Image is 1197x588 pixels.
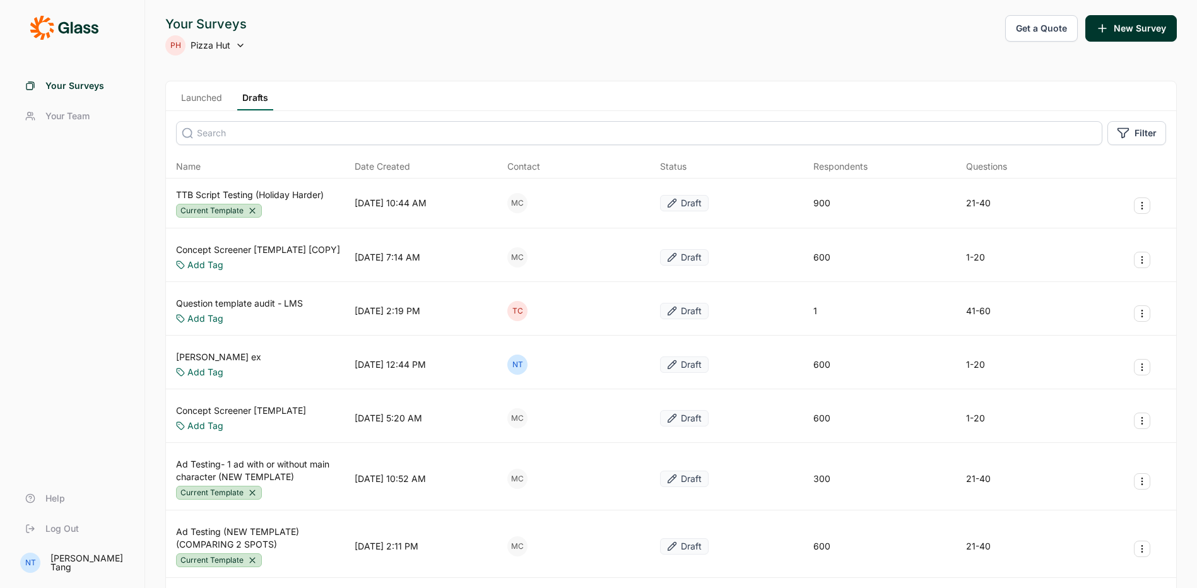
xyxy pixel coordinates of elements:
div: Status [660,160,687,173]
div: Current Template [176,553,262,567]
button: Survey Actions [1134,413,1150,429]
div: Questions [966,160,1007,173]
button: Draft [660,303,709,319]
span: Filter [1135,127,1157,139]
span: Pizza Hut [191,39,230,52]
div: MC [507,536,528,556]
button: Survey Actions [1134,473,1150,490]
div: [DATE] 12:44 PM [355,358,426,371]
div: 1-20 [966,412,985,425]
div: NT [20,553,40,573]
button: Draft [660,410,709,426]
a: Add Tag [187,312,223,325]
div: Current Template [176,486,262,500]
div: 1-20 [966,251,985,264]
a: Ad Testing- 1 ad with or without main character (NEW TEMPLATE) [176,458,350,483]
div: 900 [813,197,830,209]
a: Add Tag [187,366,223,379]
div: [DATE] 2:19 PM [355,305,420,317]
button: Draft [660,471,709,487]
div: [DATE] 5:20 AM [355,412,422,425]
div: MC [507,408,528,428]
div: 21-40 [966,197,991,209]
div: MC [507,193,528,213]
div: Respondents [813,160,868,173]
span: Log Out [45,522,79,535]
button: Filter [1107,121,1166,145]
button: Survey Actions [1134,305,1150,322]
div: [DATE] 7:14 AM [355,251,420,264]
div: 600 [813,540,830,553]
div: 21-40 [966,540,991,553]
a: Concept Screener [TEMPLATE] [176,404,306,417]
button: Draft [660,249,709,266]
a: Add Tag [187,420,223,432]
div: Current Template [176,204,262,218]
button: Survey Actions [1134,359,1150,375]
div: MC [507,247,528,268]
button: Survey Actions [1134,197,1150,214]
button: Survey Actions [1134,252,1150,268]
div: 41-60 [966,305,991,317]
a: Question template audit - LMS [176,297,303,310]
span: Your Surveys [45,79,104,92]
button: Draft [660,195,709,211]
div: Your Surveys [165,15,247,33]
a: Concept Screener [TEMPLATE] [COPY] [176,244,340,256]
div: 1-20 [966,358,985,371]
div: 21-40 [966,473,991,485]
div: 600 [813,412,830,425]
div: [DATE] 2:11 PM [355,540,418,553]
div: NT [507,355,528,375]
button: Draft [660,356,709,373]
span: Date Created [355,160,410,173]
input: Search [176,121,1102,145]
a: [PERSON_NAME] ex [176,351,261,363]
a: Add Tag [187,259,223,271]
button: Survey Actions [1134,541,1150,557]
a: Drafts [237,91,273,110]
div: [DATE] 10:44 AM [355,197,427,209]
button: Draft [660,538,709,555]
div: Contact [507,160,540,173]
span: Help [45,492,65,505]
a: TTB Script Testing (Holiday Harder) [176,189,324,201]
div: 300 [813,473,830,485]
div: [DATE] 10:52 AM [355,473,426,485]
div: TC [507,301,528,321]
a: Launched [176,91,227,110]
div: [PERSON_NAME] Tang [50,554,129,572]
button: Get a Quote [1005,15,1078,42]
div: 600 [813,358,830,371]
span: Your Team [45,110,90,122]
div: PH [165,35,186,56]
div: 1 [813,305,817,317]
div: MC [507,469,528,489]
div: 600 [813,251,830,264]
a: Ad Testing (NEW TEMPLATE) (COMPARING 2 SPOTS) [176,526,350,551]
span: Name [176,160,201,173]
button: New Survey [1085,15,1177,42]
